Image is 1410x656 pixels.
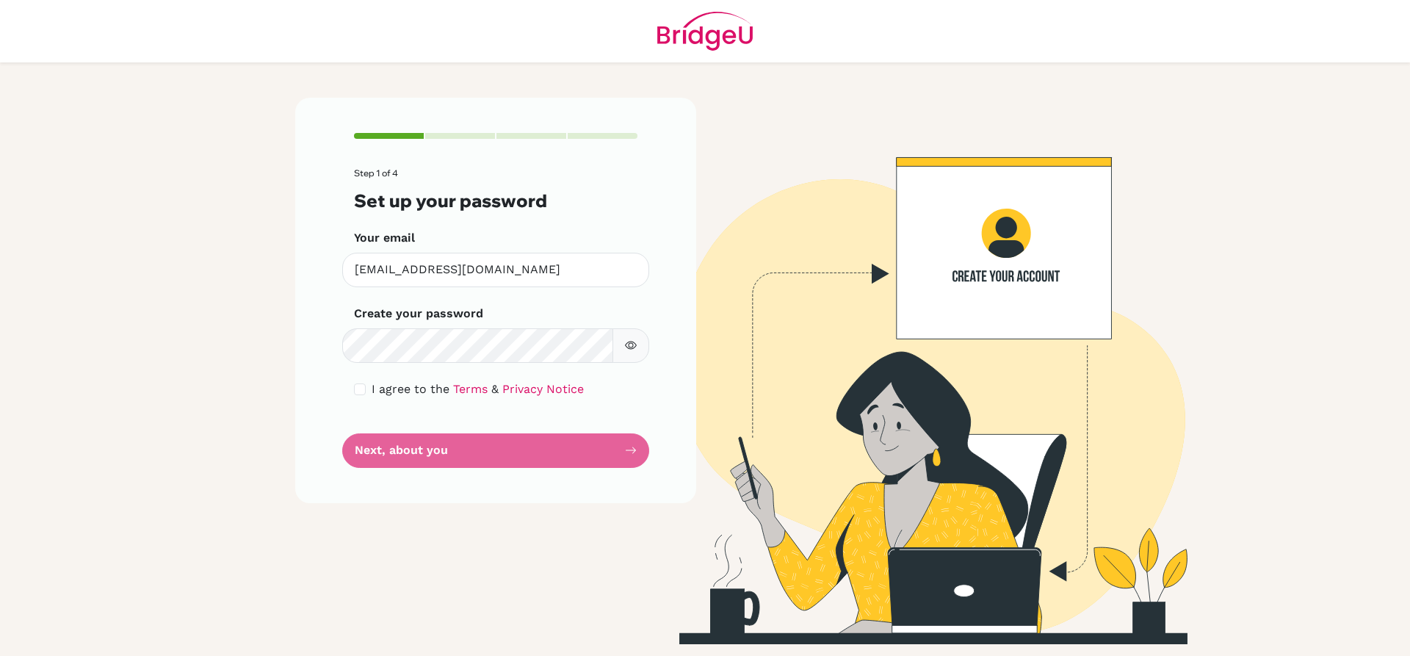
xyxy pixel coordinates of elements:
input: Insert your email* [342,253,649,287]
span: I agree to the [372,382,449,396]
label: Your email [354,229,415,247]
a: Terms [453,382,488,396]
span: & [491,382,499,396]
img: Create your account [496,98,1333,644]
span: Step 1 of 4 [354,167,398,179]
a: Privacy Notice [502,382,584,396]
label: Create your password [354,305,483,322]
h3: Set up your password [354,190,637,212]
iframe: Opens a widget where you can find more information [1316,612,1395,649]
